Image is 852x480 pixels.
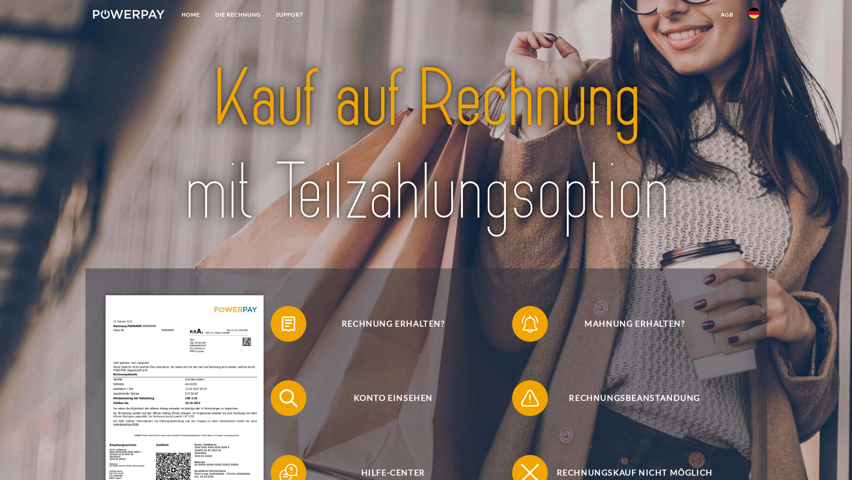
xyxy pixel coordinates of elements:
a: agb [713,7,741,23]
span: Konto einsehen [284,380,503,416]
button: Rechnungsbeanstandung [512,380,745,416]
button: Mahnung erhalten? [512,306,745,342]
a: Home [174,7,208,23]
a: SUPPORT [268,7,311,23]
img: qb_bill.svg [277,313,300,335]
img: logo-powerpay-white.svg [93,10,165,19]
img: qb_search.svg [277,387,300,409]
img: title-powerpay_de.svg [126,48,726,244]
img: qb_bell.svg [519,313,541,335]
span: Rechnungsbeanstandung [525,380,744,416]
img: de [749,8,759,18]
img: qb_warning.svg [519,387,541,409]
span: Mahnung erhalten? [525,306,744,342]
button: Konto einsehen [271,380,503,416]
button: Rechnung erhalten? [271,306,503,342]
a: DIE RECHNUNG [208,7,268,23]
span: Rechnung erhalten? [284,306,503,342]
